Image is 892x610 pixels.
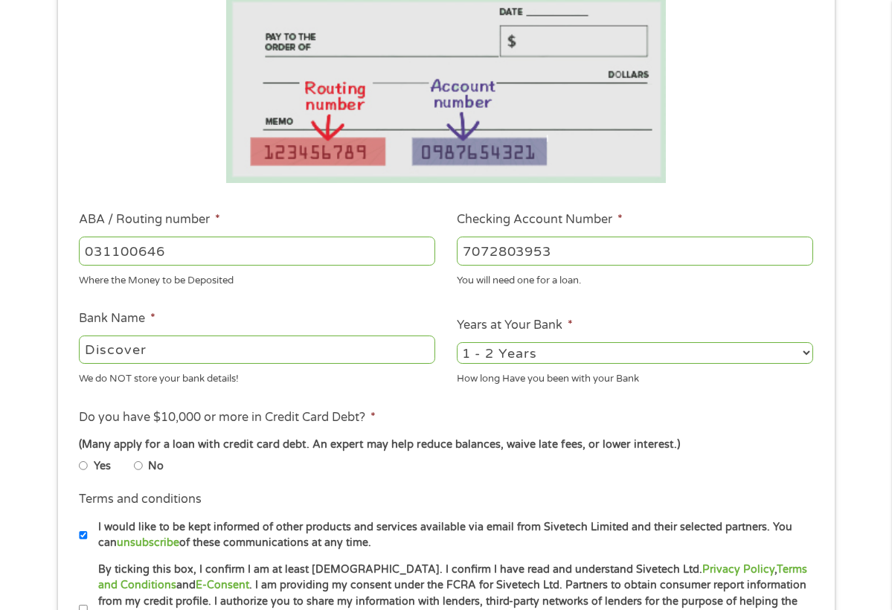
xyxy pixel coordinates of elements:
[94,458,111,475] label: Yes
[79,212,220,228] label: ABA / Routing number
[88,519,818,551] label: I would like to be kept informed of other products and services available via email from Sivetech...
[148,458,164,475] label: No
[457,367,813,387] div: How long Have you been with your Bank
[79,268,435,288] div: Where the Money to be Deposited
[79,237,435,265] input: 263177916
[457,268,813,288] div: You will need one for a loan.
[79,492,202,507] label: Terms and conditions
[196,579,249,591] a: E-Consent
[79,410,376,426] label: Do you have $10,000 or more in Credit Card Debt?
[457,237,813,265] input: 345634636
[457,212,623,228] label: Checking Account Number
[457,318,573,333] label: Years at Your Bank
[79,437,812,453] div: (Many apply for a loan with credit card debt. An expert may help reduce balances, waive late fees...
[702,563,774,576] a: Privacy Policy
[79,311,155,327] label: Bank Name
[79,367,435,387] div: We do NOT store your bank details!
[117,536,179,549] a: unsubscribe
